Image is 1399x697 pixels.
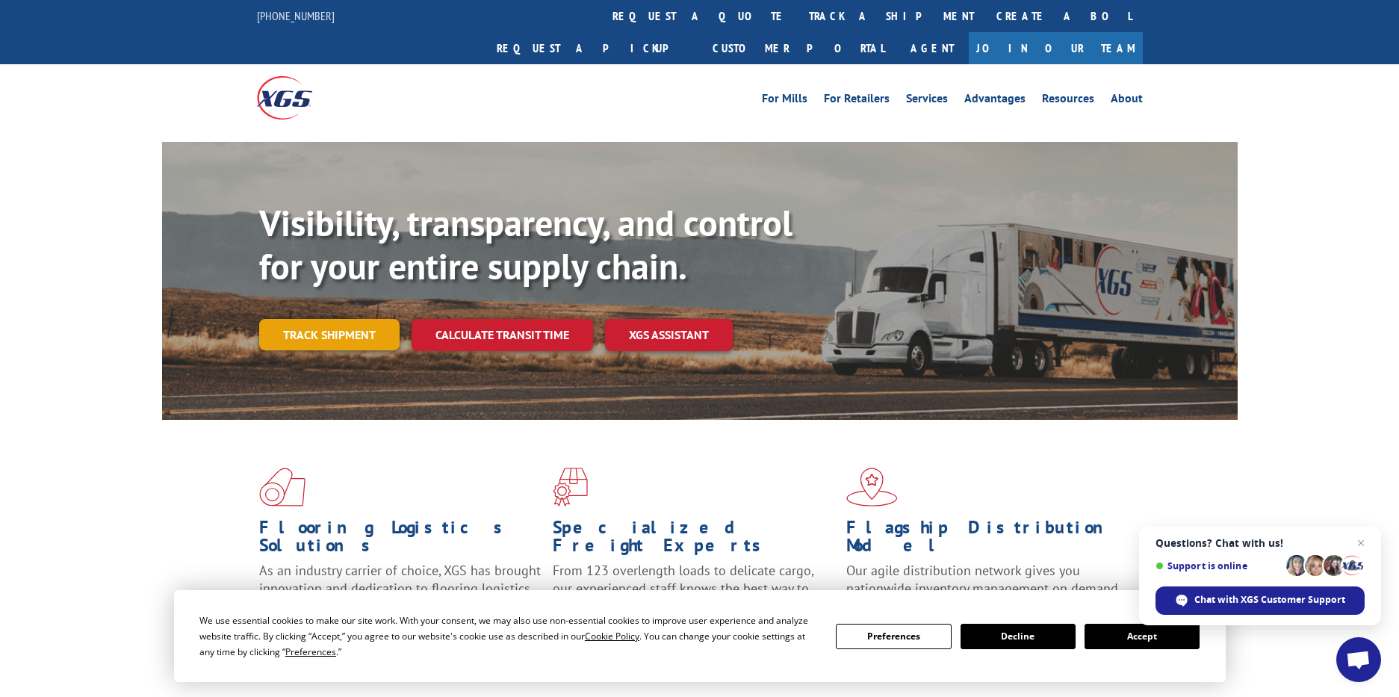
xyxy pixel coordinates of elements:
h1: Flooring Logistics Solutions [259,518,542,562]
button: Decline [961,624,1076,649]
a: Services [906,93,948,109]
img: xgs-icon-focused-on-flooring-red [553,468,588,507]
span: Preferences [285,645,336,658]
a: About [1111,93,1143,109]
h1: Specialized Freight Experts [553,518,835,562]
span: Chat with XGS Customer Support [1194,593,1345,607]
div: Chat with XGS Customer Support [1156,586,1365,615]
span: Cookie Policy [585,630,639,642]
a: Advantages [964,93,1026,109]
img: xgs-icon-total-supply-chain-intelligence-red [259,468,305,507]
div: Open chat [1336,637,1381,682]
p: From 123 overlength loads to delicate cargo, our experienced staff knows the best way to move you... [553,562,835,628]
span: Close chat [1352,534,1370,552]
a: Agent [896,32,969,64]
a: For Mills [762,93,807,109]
img: xgs-icon-flagship-distribution-model-red [846,468,898,507]
a: Customer Portal [701,32,896,64]
a: Join Our Team [969,32,1143,64]
span: Questions? Chat with us! [1156,537,1365,549]
button: Accept [1085,624,1200,649]
a: Calculate transit time [412,319,593,351]
span: As an industry carrier of choice, XGS has brought innovation and dedication to flooring logistics... [259,562,541,615]
span: Our agile distribution network gives you nationwide inventory management on demand. [846,562,1121,597]
div: We use essential cookies to make our site work. With your consent, we may also use non-essential ... [199,613,818,660]
a: Resources [1042,93,1094,109]
button: Preferences [836,624,951,649]
a: Track shipment [259,319,400,350]
h1: Flagship Distribution Model [846,518,1129,562]
div: Cookie Consent Prompt [174,590,1226,682]
b: Visibility, transparency, and control for your entire supply chain. [259,199,792,289]
a: For Retailers [824,93,890,109]
a: XGS ASSISTANT [605,319,733,351]
span: Support is online [1156,560,1281,571]
a: Request a pickup [486,32,701,64]
a: [PHONE_NUMBER] [257,8,335,23]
